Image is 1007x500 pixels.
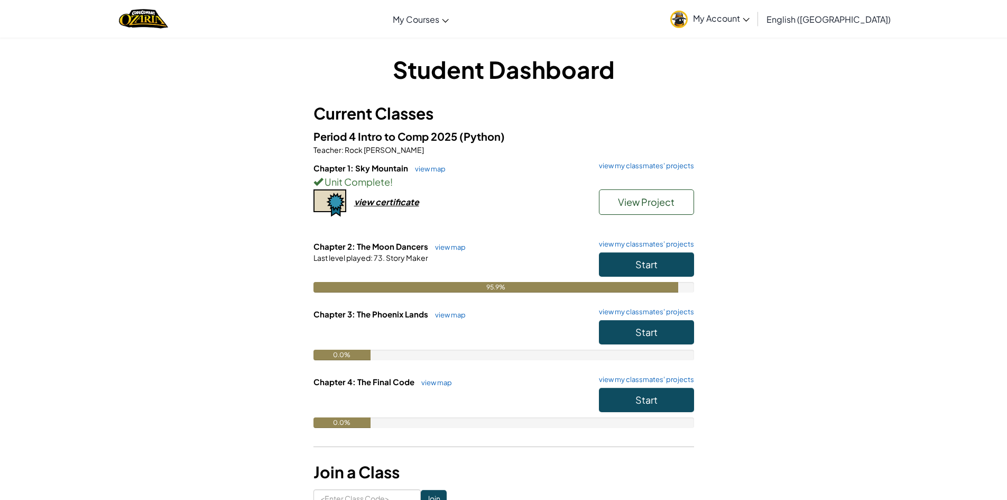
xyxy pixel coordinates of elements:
[119,8,168,30] a: Ozaria by CodeCombat logo
[430,311,466,319] a: view map
[410,165,446,173] a: view map
[665,2,755,35] a: My Account
[635,394,658,406] span: Start
[390,176,393,188] span: !
[313,282,678,293] div: 95.9%
[594,162,694,169] a: view my classmates' projects
[313,309,430,319] span: Chapter 3: The Phoenix Lands
[594,308,694,315] a: view my classmates' projects
[599,189,694,215] button: View Project
[313,163,410,173] span: Chapter 1: Sky Mountain
[766,14,891,25] span: English ([GEOGRAPHIC_DATA])
[323,176,390,188] span: Unit Complete
[393,14,439,25] span: My Courses
[430,243,466,251] a: view map
[599,252,694,277] button: Start
[313,253,371,262] span: Last level played
[313,53,694,86] h1: Student Dashboard
[313,145,341,154] span: Teacher
[371,253,373,262] span: :
[416,378,452,387] a: view map
[594,376,694,383] a: view my classmates' projects
[459,130,505,143] span: (Python)
[761,5,896,33] a: English ([GEOGRAPHIC_DATA])
[594,241,694,248] a: view my classmates' projects
[618,196,675,208] span: View Project
[313,130,459,143] span: Period 4 Intro to Comp 2025
[635,258,658,270] span: Start
[313,417,371,428] div: 0.0%
[635,326,658,338] span: Start
[693,13,750,24] span: My Account
[670,11,688,28] img: avatar
[313,460,694,484] h3: Join a Class
[313,241,430,251] span: Chapter 2: The Moon Dancers
[373,253,385,262] span: 73.
[385,253,428,262] span: Story Maker
[344,145,424,154] span: Rock [PERSON_NAME]
[599,320,694,344] button: Start
[119,8,168,30] img: Home
[599,388,694,412] button: Start
[313,377,416,387] span: Chapter 4: The Final Code
[313,350,371,360] div: 0.0%
[313,102,694,125] h3: Current Classes
[387,5,454,33] a: My Courses
[354,196,419,207] div: view certificate
[341,145,344,154] span: :
[313,196,419,207] a: view certificate
[313,189,346,217] img: certificate-icon.png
